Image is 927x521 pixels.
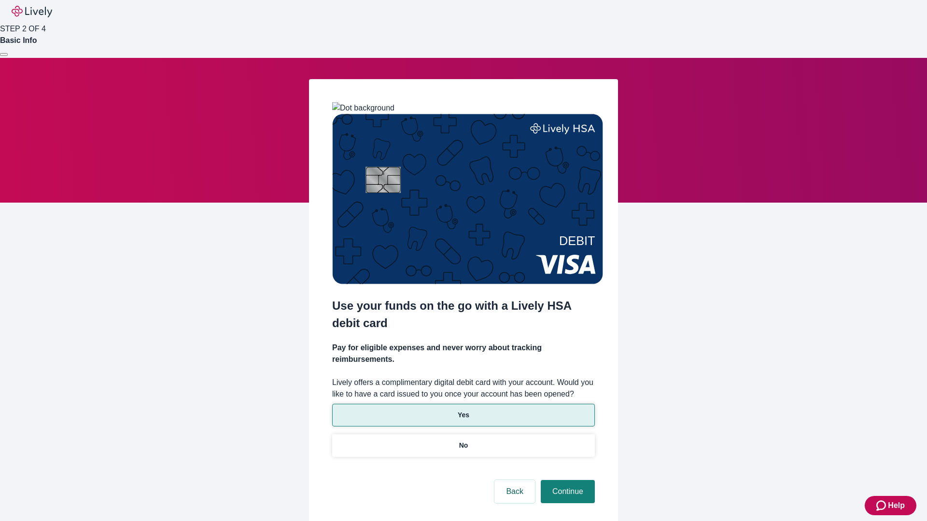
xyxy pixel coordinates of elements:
[12,6,52,17] img: Lively
[332,114,603,284] img: Debit card
[332,102,394,114] img: Dot background
[332,297,595,332] h2: Use your funds on the go with a Lively HSA debit card
[876,500,888,511] svg: Zendesk support icon
[888,500,905,511] span: Help
[332,434,595,457] button: No
[332,404,595,426] button: Yes
[494,480,535,503] button: Back
[865,496,916,515] button: Zendesk support iconHelp
[459,440,468,451] p: No
[541,480,595,503] button: Continue
[332,342,595,365] h4: Pay for eligible expenses and never worry about tracking reimbursements.
[458,410,469,420] p: Yes
[332,377,595,400] label: Lively offers a complimentary digital debit card with your account. Would you like to have a card...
